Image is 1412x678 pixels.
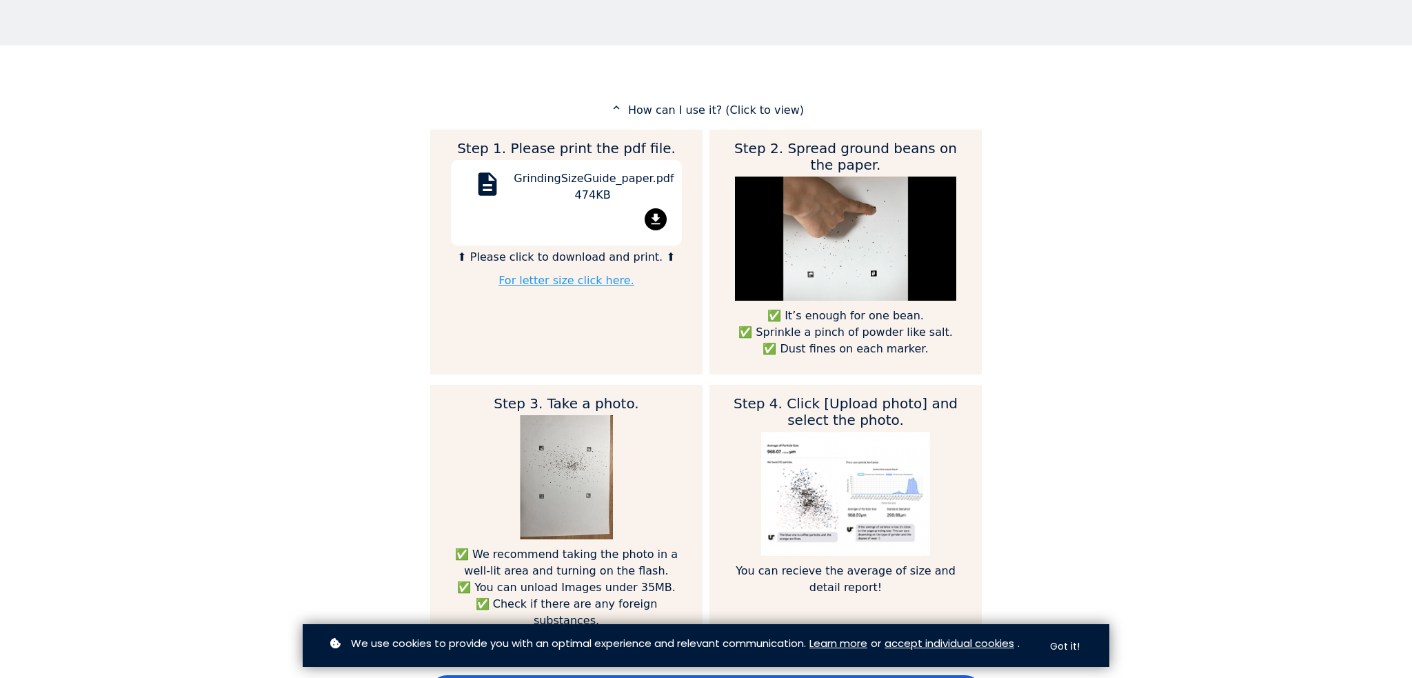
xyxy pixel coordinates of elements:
a: Learn more [809,635,867,651]
h2: Step 4. Click [Upload photo] and select the photo. [730,395,961,428]
img: guide [761,432,929,556]
h2: Step 3. Take a photo. [451,395,682,412]
p: or . [327,635,1030,651]
h2: Step 2. Spread ground beans on the paper. [730,140,961,173]
span: We use cookies to provide you with an optimal experience and relevant communication. [351,635,806,651]
p: How can I use it? (Click to view) [430,101,982,119]
mat-icon: description [471,170,504,203]
h2: Step 1. Please print the pdf file. [451,140,682,157]
p: ✅ It’s enough for one bean. ✅ Sprinkle a pinch of powder like salt. ✅ Dust fines on each marker. [730,308,961,357]
p: You can recieve the average of size and detail report! [730,563,961,596]
a: accept individual cookies [885,635,1014,651]
button: Got it! [1038,633,1092,660]
img: guide [520,415,613,539]
a: For letter size click here. [498,274,634,287]
mat-icon: file_download [645,208,667,230]
mat-icon: expand_less [608,101,625,114]
img: guide [735,177,956,301]
p: ⬆ Please click to download and print. ⬆ [451,249,682,266]
div: GrindingSizeGuide_paper.pdf 474KB [514,170,672,208]
p: ✅ We recommend taking the photo in a well-lit area and turning on the flash. ✅ You can unload Ima... [451,546,682,629]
